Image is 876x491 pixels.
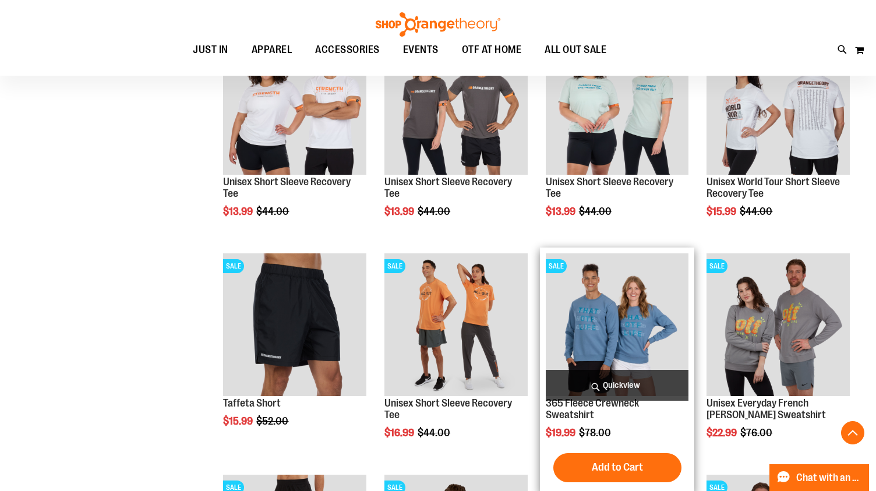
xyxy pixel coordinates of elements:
[707,397,826,421] a: Unisex Everyday French [PERSON_NAME] Sweatshirt
[769,464,870,491] button: Chat with an Expert
[384,32,528,177] a: Product image for Unisex Short Sleeve Recovery TeeSALE
[701,26,856,247] div: product
[223,253,366,398] a: Product image for Taffeta ShortSALE
[592,461,643,474] span: Add to Cart
[546,427,577,439] span: $19.99
[707,259,727,273] span: SALE
[546,370,689,401] a: Quickview
[707,253,850,397] img: Product image for Unisex Everyday French Terry Crewneck Sweatshirt
[384,427,416,439] span: $16.99
[193,37,228,63] span: JUST IN
[540,26,695,247] div: product
[553,453,681,482] button: Add to Cart
[707,32,850,175] img: Product image for Unisex World Tour Short Sleeve Recovery Tee
[701,248,856,468] div: product
[740,206,774,217] span: $44.00
[707,206,738,217] span: $15.99
[546,253,689,397] img: 365 Fleece Crewneck Sweatshirt
[579,427,613,439] span: $78.00
[223,253,366,397] img: Product image for Taffeta Short
[403,37,439,63] span: EVENTS
[256,206,291,217] span: $44.00
[384,206,416,217] span: $13.99
[546,32,689,177] a: Main of 2024 AUGUST Unisex Short Sleeve Recovery TeeSALE
[384,259,405,273] span: SALE
[546,176,673,199] a: Unisex Short Sleeve Recovery Tee
[315,37,380,63] span: ACCESSORIES
[223,32,366,177] a: Product image for Unisex Short Sleeve Recovery TeeSALE
[841,421,864,444] button: Back To Top
[546,397,639,421] a: 365 Fleece Crewneck Sweatshirt
[740,427,774,439] span: $76.00
[707,32,850,177] a: Product image for Unisex World Tour Short Sleeve Recovery TeeSALE
[223,415,255,427] span: $15.99
[418,206,452,217] span: $44.00
[546,32,689,175] img: Main of 2024 AUGUST Unisex Short Sleeve Recovery Tee
[546,253,689,398] a: 365 Fleece Crewneck SweatshirtSALE
[223,176,351,199] a: Unisex Short Sleeve Recovery Tee
[418,427,452,439] span: $44.00
[379,26,534,247] div: product
[252,37,292,63] span: APPAREL
[707,176,840,199] a: Unisex World Tour Short Sleeve Recovery Tee
[374,12,502,37] img: Shop Orangetheory
[546,259,567,273] span: SALE
[546,206,577,217] span: $13.99
[796,472,862,483] span: Chat with an Expert
[384,253,528,398] a: Unisex Short Sleeve Recovery Tee primary imageSALE
[384,32,528,175] img: Product image for Unisex Short Sleeve Recovery Tee
[223,259,244,273] span: SALE
[707,253,850,398] a: Product image for Unisex Everyday French Terry Crewneck SweatshirtSALE
[462,37,522,63] span: OTF AT HOME
[384,176,512,199] a: Unisex Short Sleeve Recovery Tee
[223,32,366,175] img: Product image for Unisex Short Sleeve Recovery Tee
[256,415,290,427] span: $52.00
[217,248,372,457] div: product
[579,206,613,217] span: $44.00
[384,397,512,421] a: Unisex Short Sleeve Recovery Tee
[223,397,281,409] a: Taffeta Short
[223,206,255,217] span: $13.99
[707,427,739,439] span: $22.99
[545,37,606,63] span: ALL OUT SALE
[384,253,528,397] img: Unisex Short Sleeve Recovery Tee primary image
[217,26,372,247] div: product
[379,248,534,468] div: product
